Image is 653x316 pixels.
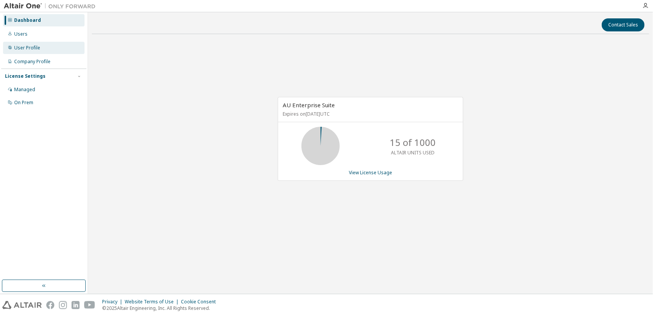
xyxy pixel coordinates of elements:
img: youtube.svg [84,301,95,309]
div: Company Profile [14,59,50,65]
div: User Profile [14,45,40,51]
div: Cookie Consent [181,299,220,305]
div: Users [14,31,28,37]
img: Altair One [4,2,99,10]
img: altair_logo.svg [2,301,42,309]
button: Contact Sales [602,18,645,31]
p: © 2025 Altair Engineering, Inc. All Rights Reserved. [102,305,220,311]
div: Website Terms of Use [125,299,181,305]
div: On Prem [14,100,33,106]
p: Expires on [DATE] UTC [283,111,456,117]
div: License Settings [5,73,46,79]
span: AU Enterprise Suite [283,101,335,109]
img: facebook.svg [46,301,54,309]
a: View License Usage [349,169,392,176]
div: Dashboard [14,17,41,23]
img: linkedin.svg [72,301,80,309]
img: instagram.svg [59,301,67,309]
p: 15 of 1000 [390,136,436,149]
div: Managed [14,87,35,93]
p: ALTAIR UNITS USED [391,149,435,156]
div: Privacy [102,299,125,305]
